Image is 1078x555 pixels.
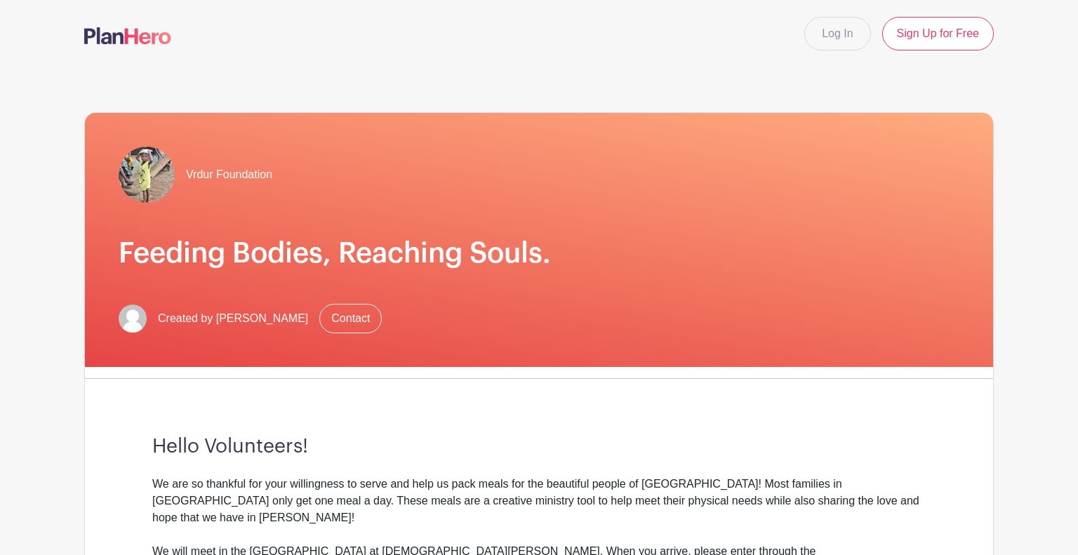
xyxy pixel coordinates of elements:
[319,304,382,333] a: Contact
[186,166,272,183] span: Vrdur Foundation
[84,27,171,44] img: logo-507f7623f17ff9eddc593b1ce0a138ce2505c220e1c5a4e2b4648c50719b7d32.svg
[882,17,994,51] a: Sign Up for Free
[119,305,147,333] img: default-ce2991bfa6775e67f084385cd625a349d9dcbb7a52a09fb2fda1e96e2d18dcdb.png
[804,17,870,51] a: Log In
[152,435,926,459] h3: Hello Volunteers!
[119,147,175,203] img: IMG_4881.jpeg
[119,236,959,270] h1: Feeding Bodies, Reaching Souls.
[158,310,308,327] span: Created by [PERSON_NAME]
